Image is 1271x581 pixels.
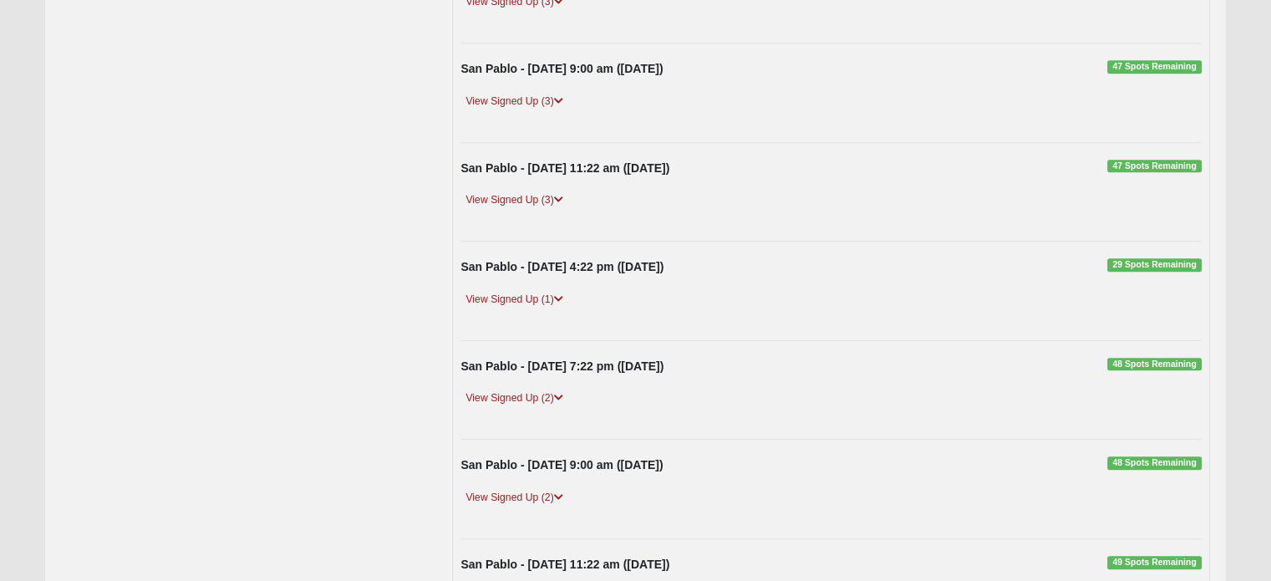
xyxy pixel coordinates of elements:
[460,93,567,110] a: View Signed Up (3)
[1107,160,1202,173] span: 47 Spots Remaining
[1107,456,1202,470] span: 48 Spots Remaining
[1107,258,1202,272] span: 29 Spots Remaining
[460,260,663,273] strong: San Pablo - [DATE] 4:22 pm ([DATE])
[460,191,567,209] a: View Signed Up (3)
[460,489,567,507] a: View Signed Up (2)
[460,558,669,571] strong: San Pablo - [DATE] 11:22 am ([DATE])
[460,62,663,75] strong: San Pablo - [DATE] 9:00 am ([DATE])
[1107,60,1202,74] span: 47 Spots Remaining
[460,359,663,373] strong: San Pablo - [DATE] 7:22 pm ([DATE])
[460,458,663,471] strong: San Pablo - [DATE] 9:00 am ([DATE])
[1107,556,1202,569] span: 49 Spots Remaining
[1107,358,1202,371] span: 48 Spots Remaining
[460,291,567,308] a: View Signed Up (1)
[460,390,567,407] a: View Signed Up (2)
[460,161,669,175] strong: San Pablo - [DATE] 11:22 am ([DATE])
